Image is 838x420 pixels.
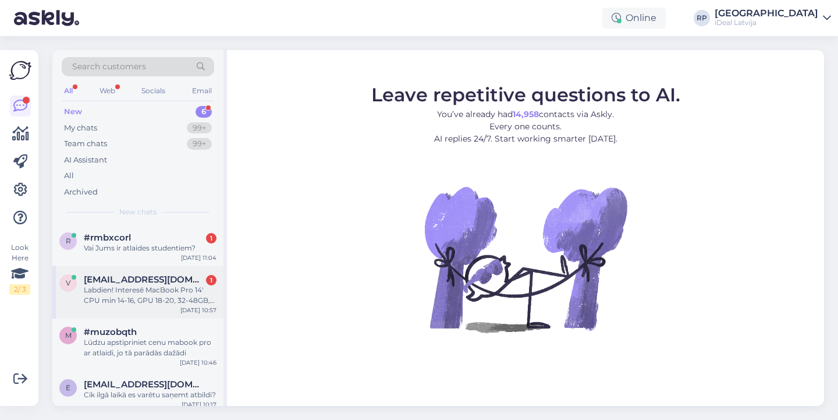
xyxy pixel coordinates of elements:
[180,306,216,315] div: [DATE] 10:57
[181,253,216,262] div: [DATE] 11:04
[180,358,216,367] div: [DATE] 10:46
[694,10,710,26] div: RP
[84,274,205,285] span: viktoria@amaluxevents.com
[84,243,216,253] div: Vai Jums ir atlaides studentiem?
[84,327,137,337] span: #muzobqth
[187,122,212,134] div: 99+
[66,237,71,245] span: r
[715,18,818,27] div: iDeal Latvija
[64,154,107,166] div: AI Assistant
[513,108,539,119] b: 14,958
[65,331,72,340] span: m
[715,9,818,18] div: [GEOGRAPHIC_DATA]
[9,284,30,295] div: 2 / 3
[9,242,30,295] div: Look Here
[196,106,212,118] div: 6
[64,122,97,134] div: My chats
[421,154,630,363] img: No Chat active
[84,285,216,306] div: Labdien! Interesē MacBook Pro 14' CPU min 14-16, GPU 18-20, 32-48GB, 512GB SSD vai 1TB SSD uz uzņ...
[64,106,82,118] div: New
[97,83,118,98] div: Web
[190,83,214,98] div: Email
[72,61,146,73] span: Search customers
[139,83,168,98] div: Socials
[66,383,70,392] span: e
[602,8,666,29] div: Online
[64,186,98,198] div: Archived
[206,275,216,285] div: 1
[66,278,70,287] span: v
[206,233,216,243] div: 1
[715,9,831,27] a: [GEOGRAPHIC_DATA]iDeal Latvija
[119,207,157,217] span: New chats
[84,232,131,243] span: #rmbxcorl
[9,59,31,82] img: Askly Logo
[84,390,216,400] div: Cik ilgā laikā es varētu saņemt atbildi?
[64,138,107,150] div: Team chats
[187,138,212,150] div: 99+
[371,108,680,144] p: You’ve already had contacts via Askly. Every one counts. AI replies 24/7. Start working smarter [...
[62,83,75,98] div: All
[182,400,216,409] div: [DATE] 10:17
[371,83,680,105] span: Leave repetitive questions to AI.
[84,379,205,390] span: elinaozolina123@inbox.lv
[84,337,216,358] div: Lūdzu apstipriniet cenu mabook pro ar atlaidi, jo tā parādās dažādi
[64,170,74,182] div: All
